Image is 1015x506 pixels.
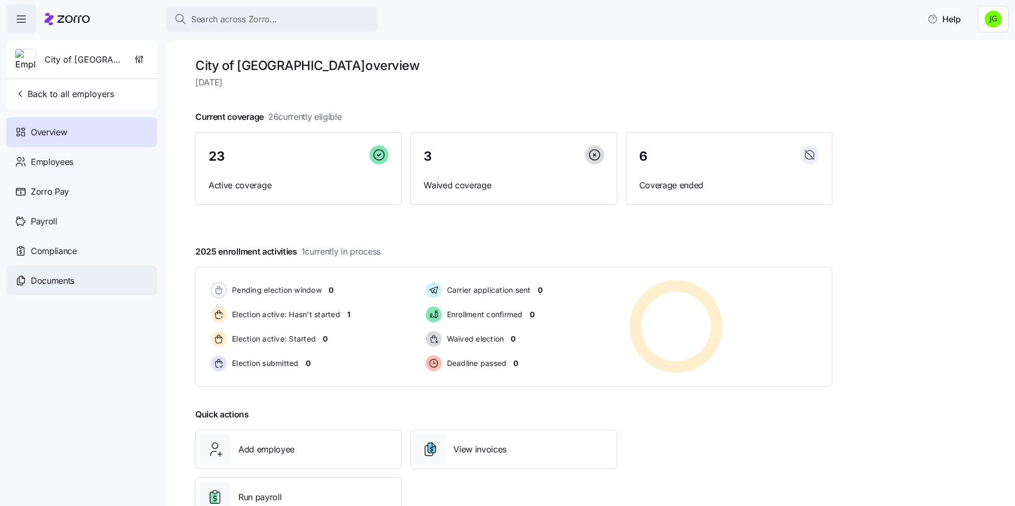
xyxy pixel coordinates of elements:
span: 0 [329,285,333,295]
span: [DATE] [195,76,832,89]
span: Back to all employers [15,88,114,100]
span: 0 [513,358,518,369]
span: Coverage ended [639,179,819,192]
span: Add employee [238,443,295,456]
span: Carrier application sent [444,285,531,295]
a: Payroll [6,206,157,236]
span: Active coverage [209,179,389,192]
span: City of [GEOGRAPHIC_DATA] [45,53,121,66]
button: Search across Zorro... [166,6,378,32]
span: 1 [347,309,350,320]
span: Current coverage [195,110,342,124]
span: Enrollment confirmed [444,309,523,320]
a: Documents [6,266,157,295]
h1: City of [GEOGRAPHIC_DATA] overview [195,57,832,74]
span: Overview [31,126,67,139]
span: 0 [511,334,515,344]
span: View invoices [453,443,506,456]
button: Help [919,8,969,30]
img: Employer logo [15,49,36,71]
span: Waived election [444,334,504,344]
span: Help [927,13,961,25]
span: Search across Zorro... [191,13,277,26]
span: Waived coverage [424,179,604,192]
span: Payroll [31,215,57,228]
span: 0 [323,334,328,344]
span: Pending election window [229,285,322,295]
span: Compliance [31,245,77,258]
span: Employees [31,155,73,169]
span: 2025 enrollment activities [195,245,381,258]
span: Zorro Pay [31,185,69,198]
span: 6 [639,150,648,163]
span: Documents [31,274,74,287]
a: Compliance [6,236,157,266]
span: 0 [538,285,543,295]
a: Overview [6,117,157,147]
img: a4774ed6021b6d0ef619099e609a7ec5 [985,11,1002,28]
a: Employees [6,147,157,177]
span: Run payroll [238,491,281,504]
span: 0 [306,358,311,369]
a: Zorro Pay [6,177,157,206]
span: 3 [424,150,432,163]
span: 26 currently eligible [268,110,342,124]
span: Election submitted [229,358,299,369]
span: 1 currently in process [302,245,381,258]
span: 23 [209,150,225,163]
span: Election active: Hasn't started [229,309,340,320]
button: Back to all employers [11,83,118,104]
span: Deadline passed [444,358,507,369]
span: Election active: Started [229,334,316,344]
span: Quick actions [195,408,249,421]
span: 0 [530,309,535,320]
